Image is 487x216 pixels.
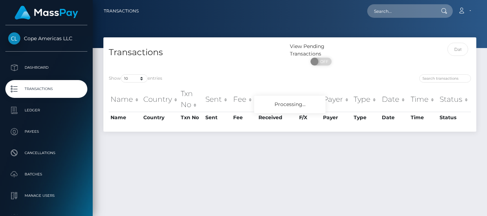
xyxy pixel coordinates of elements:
[5,35,87,42] span: Cope Americas LLC
[8,84,84,94] p: Transactions
[352,112,380,123] th: Type
[5,187,87,205] a: Manage Users
[321,86,352,112] th: Payer
[109,112,142,123] th: Name
[8,62,84,73] p: Dashboard
[5,123,87,141] a: Payees
[367,4,434,18] input: Search...
[121,74,148,83] select: Showentries
[380,86,409,112] th: Date
[297,112,321,123] th: F/X
[5,144,87,162] a: Cancellations
[8,148,84,158] p: Cancellations
[409,86,438,112] th: Time
[297,86,321,112] th: F/X
[179,112,204,123] th: Txn No
[231,86,257,112] th: Fee
[5,165,87,183] a: Batches
[419,74,471,83] input: Search transactions
[257,112,297,123] th: Received
[109,74,162,83] label: Show entries
[438,86,471,112] th: Status
[409,112,438,123] th: Time
[8,105,84,116] p: Ledger
[257,86,297,112] th: Received
[142,86,179,112] th: Country
[179,86,204,112] th: Txn No
[290,43,352,58] div: View Pending Transactions
[8,32,20,44] img: Cope Americas LLC
[352,86,380,112] th: Type
[8,126,84,137] p: Payees
[204,86,231,112] th: Sent
[15,6,78,20] img: MassPay Logo
[5,101,87,119] a: Ledger
[5,80,87,98] a: Transactions
[447,43,468,56] input: Date filter
[8,190,84,201] p: Manage Users
[314,58,332,65] span: OFF
[109,86,142,112] th: Name
[438,112,471,123] th: Status
[5,59,87,77] a: Dashboard
[380,112,409,123] th: Date
[254,96,325,113] div: Processing...
[104,4,139,19] a: Transactions
[231,112,257,123] th: Fee
[321,112,352,123] th: Payer
[109,46,284,59] h4: Transactions
[8,169,84,180] p: Batches
[142,112,179,123] th: Country
[204,112,231,123] th: Sent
